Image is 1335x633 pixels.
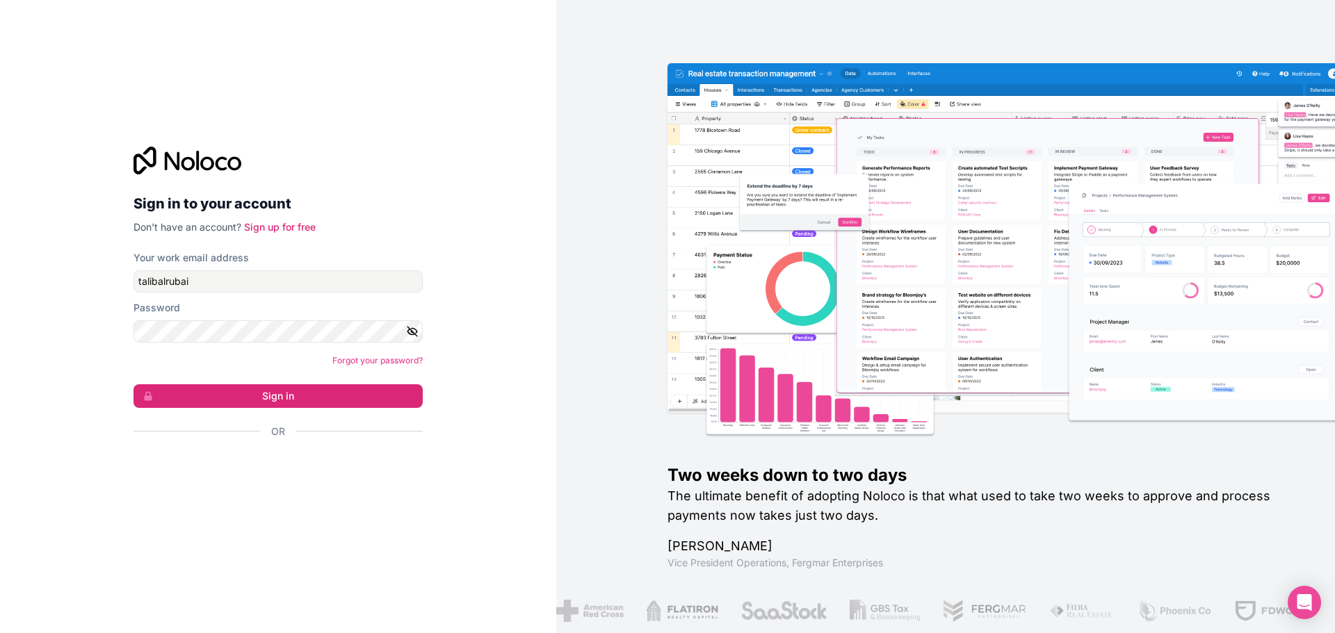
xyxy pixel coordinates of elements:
img: /assets/phoenix-BREaitsQ.png [1137,600,1212,622]
h1: Vice President Operations , Fergmar Enterprises [667,556,1290,570]
span: Don't have an account? [133,221,241,233]
a: Sign up for free [244,221,316,233]
h2: Sign in to your account [133,191,423,216]
label: Password [133,301,180,315]
iframe: Sign in with Google Button [127,454,419,484]
span: Or [271,425,285,438]
a: Forgot your password? [332,355,423,365]
img: /assets/saastock-C6Zbiodz.png [741,600,828,622]
h2: The ultimate benefit of adopting Noloco is that what used to take two weeks to approve and proces... [667,486,1290,525]
label: Your work email address [133,251,249,265]
h1: [PERSON_NAME] [667,536,1290,556]
h1: Two weeks down to two days [667,464,1290,486]
input: Password [133,320,423,343]
img: /assets/american-red-cross-BAupjrZR.png [556,600,624,622]
img: /assets/flatiron-C8eUkumj.png [646,600,718,622]
input: Email address [133,270,423,293]
img: /assets/fdworks-Bi04fVtw.png [1234,600,1316,622]
img: /assets/fiera-fwj2N5v4.png [1049,600,1115,622]
div: Open Intercom Messenger [1288,586,1321,619]
button: Sign in [133,384,423,408]
img: /assets/gbstax-C-GtDUiK.png [850,600,921,622]
img: /assets/fergmar-CudnrXN5.png [943,600,1028,622]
